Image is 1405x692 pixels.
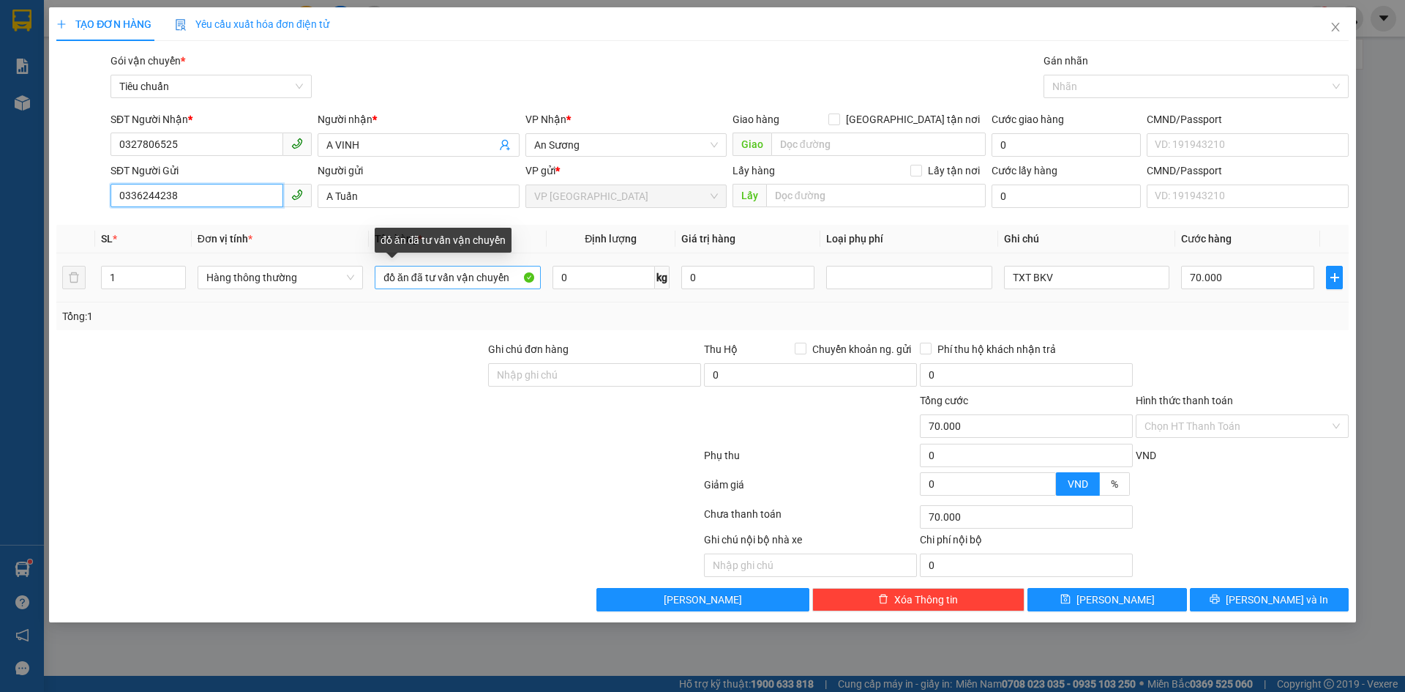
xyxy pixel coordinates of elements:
[704,343,738,355] span: Thu Hộ
[1060,594,1071,606] span: save
[110,111,312,127] div: SĐT Người Nhận
[488,343,569,355] label: Ghi chú đơn hàng
[992,165,1057,176] label: Cước lấy hàng
[702,506,918,532] div: Chưa thanh toán
[704,554,917,577] input: Nhập ghi chú
[72,8,214,40] span: VP [GEOGRAPHIC_DATA]
[1330,21,1341,33] span: close
[766,184,986,207] input: Dọc đường
[1315,7,1356,48] button: Close
[733,133,771,156] span: Giao
[585,233,637,245] span: Định lượng
[119,75,303,97] span: Tiêu chuẩn
[534,185,718,207] span: VP Đà Lạt
[375,228,512,253] div: đồ ăn đã tư vấn vận chuyển
[62,308,542,324] div: Tổng: 1
[681,266,814,289] input: 0
[920,395,968,406] span: Tổng cước
[110,55,185,67] span: Gói vận chuyển
[1181,233,1232,245] span: Cước hàng
[1326,266,1342,289] button: plus
[56,18,151,30] span: TẠO ĐƠN HÀNG
[894,592,958,608] span: Xóa Thông tin
[1076,592,1155,608] span: [PERSON_NAME]
[85,85,171,97] span: 18:21:49 [DATE]
[1210,594,1220,606] span: printer
[72,8,214,40] span: Gửi:
[1147,163,1348,179] div: CMND/Passport
[681,233,735,245] span: Giá trị hàng
[922,163,986,179] span: Lấy tận nơi
[840,111,986,127] span: [GEOGRAPHIC_DATA] tận nơi
[198,233,252,245] span: Đơn vị tính
[375,266,540,289] input: VD: Bàn, Ghế
[992,114,1064,125] label: Cước giao hàng
[878,594,888,606] span: delete
[992,185,1141,208] input: Cước lấy hàng
[206,267,354,289] span: Hàng thông thường
[806,341,917,357] span: Chuyển khoản ng. gửi
[1226,592,1328,608] span: [PERSON_NAME] và In
[525,163,727,179] div: VP gửi
[1327,272,1341,283] span: plus
[1044,55,1088,67] label: Gán nhãn
[72,43,184,56] span: A Tuấn - 0867890303
[702,477,918,502] div: Giảm giá
[992,133,1141,157] input: Cước giao hàng
[820,225,997,253] th: Loại phụ phí
[932,341,1062,357] span: Phí thu hộ khách nhận trả
[488,363,701,387] input: Ghi chú đơn hàng
[534,134,718,156] span: An Sương
[318,111,519,127] div: Người nhận
[1136,395,1233,406] label: Hình thức thanh toán
[1111,478,1118,490] span: %
[771,133,986,156] input: Dọc đường
[318,163,519,179] div: Người gửi
[1068,478,1088,490] span: VND
[664,592,742,608] span: [PERSON_NAME]
[733,165,775,176] span: Lấy hàng
[1190,588,1349,611] button: printer[PERSON_NAME] và In
[596,588,809,611] button: [PERSON_NAME]
[1136,450,1156,461] span: VND
[62,266,86,289] button: delete
[101,233,113,245] span: SL
[1004,266,1169,289] input: Ghi Chú
[291,189,303,201] span: phone
[733,184,766,207] span: Lấy
[1147,111,1348,127] div: CMND/Passport
[56,19,67,29] span: plus
[1027,588,1186,611] button: save[PERSON_NAME]
[72,72,179,97] span: quynhanh.tienoanh - In:
[72,59,179,97] span: VPĐL1109250003 -
[998,225,1175,253] th: Ghi chú
[704,532,917,554] div: Ghi chú nội bộ nhà xe
[175,19,187,31] img: icon
[110,163,312,179] div: SĐT Người Gửi
[291,138,303,149] span: phone
[499,139,511,151] span: user-add
[525,114,566,125] span: VP Nhận
[21,106,185,185] strong: Nhận:
[702,447,918,473] div: Phụ thu
[175,18,329,30] span: Yêu cầu xuất hóa đơn điện tử
[812,588,1025,611] button: deleteXóa Thông tin
[655,266,670,289] span: kg
[733,114,779,125] span: Giao hàng
[920,532,1133,554] div: Chi phí nội bộ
